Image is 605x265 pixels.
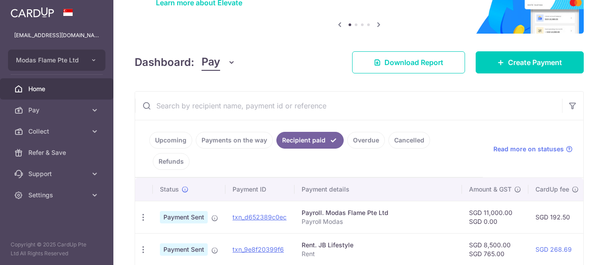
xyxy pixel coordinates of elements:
th: Payment ID [225,178,295,201]
span: Pay [28,106,87,115]
span: Payment Sent [160,243,208,256]
span: Payment Sent [160,211,208,223]
a: Payments on the way [196,132,273,149]
p: Rent [302,250,455,258]
th: Payment details [295,178,462,201]
a: Refunds [153,153,190,170]
p: [EMAIL_ADDRESS][DOMAIN_NAME] [14,31,99,40]
span: Refer & Save [28,148,87,157]
h4: Dashboard: [135,54,194,70]
span: Read more on statuses [493,145,564,154]
div: Rent. JB Lifestyle [302,241,455,250]
td: SGD 11,000.00 SGD 0.00 [462,201,528,233]
button: Pay [202,54,236,71]
img: CardUp [11,7,54,18]
a: Create Payment [476,51,584,73]
span: Support [28,169,87,178]
div: Payroll. Modas Flame Pte Ltd [302,208,455,217]
span: Modas Flame Pte Ltd [16,56,81,65]
p: Payroll Modas [302,217,455,226]
input: Search by recipient name, payment id or reference [135,92,562,120]
a: Read more on statuses [493,145,573,154]
a: txn_d652389c0ec [233,213,287,221]
a: Download Report [352,51,465,73]
span: Create Payment [508,57,562,68]
a: Overdue [347,132,385,149]
a: txn_9e8f20399f6 [233,246,284,253]
a: Recipient paid [276,132,344,149]
span: Pay [202,54,220,71]
span: CardUp fee [535,185,569,194]
span: Download Report [384,57,443,68]
span: Collect [28,127,87,136]
a: Cancelled [388,132,430,149]
button: Modas Flame Pte Ltd [8,50,105,71]
span: Amount & GST [469,185,512,194]
span: Home [28,84,87,93]
span: Status [160,185,179,194]
span: Settings [28,191,87,200]
a: Upcoming [149,132,192,149]
td: SGD 192.50 [528,201,586,233]
a: SGD 268.69 [535,246,572,253]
